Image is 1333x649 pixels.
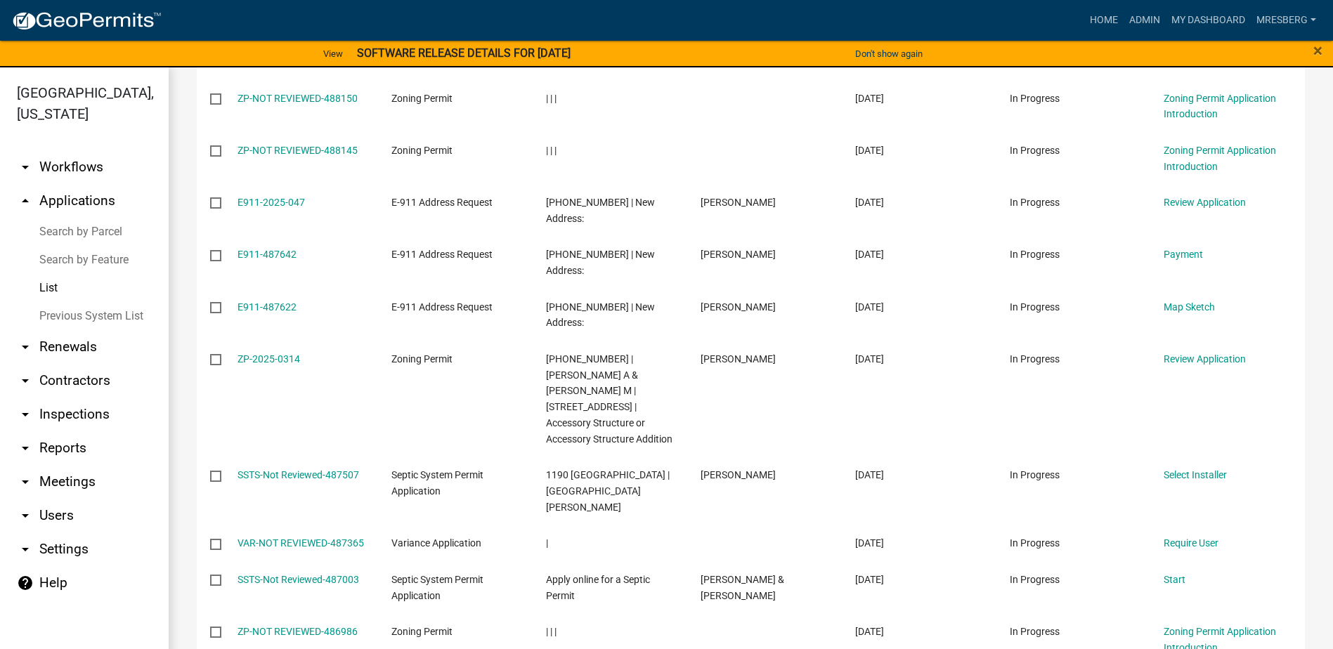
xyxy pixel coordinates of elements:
span: E-911 Address Request [391,197,493,208]
i: arrow_drop_up [17,192,34,209]
span: E-911 Address Request [391,301,493,313]
strong: SOFTWARE RELEASE DETAILS FOR [DATE] [357,46,571,60]
a: View [318,42,349,65]
a: E911-487642 [238,249,297,260]
span: E-911 Address Request [391,249,493,260]
span: In Progress [1010,145,1060,156]
i: arrow_drop_down [17,159,34,176]
a: E911-2025-047 [238,197,305,208]
a: ZP-NOT REVIEWED-488145 [238,145,358,156]
span: Zoning Permit [391,93,453,104]
a: Review Application [1164,353,1246,365]
span: 10/05/2025 [855,145,884,156]
a: My Dashboard [1166,7,1251,34]
span: In Progress [1010,469,1060,480]
span: In Progress [1010,197,1060,208]
a: Start [1164,574,1185,585]
span: Zoning Permit [391,145,453,156]
a: Require User [1164,537,1218,549]
span: Theresa M Luomanen [701,197,776,208]
i: arrow_drop_down [17,440,34,457]
span: | [546,537,548,549]
span: 10/05/2025 [855,93,884,104]
span: In Progress [1010,353,1060,365]
a: ZP-NOT REVIEWED-488150 [238,93,358,104]
span: 10/03/2025 [855,469,884,480]
a: Payment [1164,249,1203,260]
a: SSTS-Not Reviewed-487507 [238,469,359,480]
span: Septic System Permit Application [391,574,483,601]
span: In Progress [1010,249,1060,260]
a: Review Application [1164,197,1246,208]
span: 69-020-1127 | RESBERG, CHRISTOPHER A & MANDIE M | 440 COUNTY ROAD 18 | Accessory Structure or Acc... [546,353,672,445]
span: 10/02/2025 [855,537,884,549]
span: Wendy [701,301,776,313]
a: mresberg [1251,7,1322,34]
span: Septic System Permit Application [391,469,483,497]
a: ZP-2025-0314 [238,353,300,365]
span: 10/03/2025 [855,353,884,365]
a: Zoning Permit Application Introduction [1164,145,1276,172]
i: help [17,575,34,591]
button: Close [1313,42,1322,59]
i: arrow_drop_down [17,541,34,558]
span: Apply online for a Septic Permit [546,574,650,601]
button: Don't show again [850,42,928,65]
span: 88-028-4040 | New Address: [546,197,655,224]
span: Mandie Resberg [701,353,776,365]
span: 45-064-4911 | New Address: [546,301,655,329]
a: Select Installer [1164,469,1227,480]
span: In Progress [1010,93,1060,104]
span: In Progress [1010,301,1060,313]
span: In Progress [1010,574,1060,585]
a: Zoning Permit Application Introduction [1164,93,1276,120]
a: Map Sketch [1164,301,1215,313]
i: arrow_drop_down [17,372,34,389]
span: 10/02/2025 [855,574,884,585]
a: E911-487622 [238,301,297,313]
span: | | | [546,93,557,104]
span: Sheila Butterfield [701,469,776,480]
a: VAR-NOT REVIEWED-487365 [238,537,364,549]
span: | | | [546,626,557,637]
span: × [1313,41,1322,60]
span: 10/03/2025 [855,249,884,260]
i: arrow_drop_down [17,507,34,524]
span: Variance Application [391,537,481,549]
i: arrow_drop_down [17,473,34,490]
span: 10/03/2025 [855,197,884,208]
span: wendy [701,249,776,260]
span: 1190 VILLA VISTA CIR | NYBERG, DEREK D [546,469,670,513]
span: | | | [546,145,557,156]
a: Admin [1124,7,1166,34]
span: Zoning Permit [391,353,453,365]
i: arrow_drop_down [17,339,34,355]
span: In Progress [1010,626,1060,637]
a: ZP-NOT REVIEWED-486986 [238,626,358,637]
span: 10/02/2025 [855,626,884,637]
a: SSTS-Not Reviewed-487003 [238,574,359,585]
span: 10/03/2025 [855,301,884,313]
span: In Progress [1010,537,1060,549]
span: 45-064-4911 | New Address: [546,249,655,276]
span: Dave & Rita Franke [701,574,784,601]
i: arrow_drop_down [17,406,34,423]
a: Home [1084,7,1124,34]
span: Zoning Permit [391,626,453,637]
